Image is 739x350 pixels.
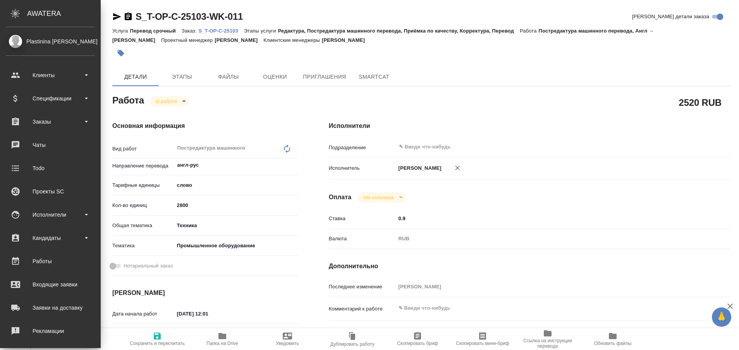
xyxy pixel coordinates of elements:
div: Исполнители [6,209,95,221]
button: Папка на Drive [190,328,255,350]
div: Промышленное оборудование [174,239,298,252]
span: Этапы [163,72,201,82]
div: В работе [150,96,189,107]
h4: Основная информация [112,121,298,131]
p: Кол-во единиц [112,202,174,209]
a: Входящие заявки [2,275,99,294]
div: Работы [6,255,95,267]
p: Ставка [329,215,396,222]
a: Работы [2,252,99,271]
button: Скопировать ссылку для ЯМессенджера [112,12,122,21]
div: Plastinina [PERSON_NAME] [6,37,95,46]
input: ✎ Введи что-нибудь [174,308,242,319]
h4: Исполнители [329,121,730,131]
h4: Оплата [329,193,352,202]
button: Open [693,146,694,148]
span: Сохранить и пересчитать [130,341,185,346]
p: Тарифные единицы [112,181,174,189]
button: Сохранить и пересчитать [125,328,190,350]
div: Чаты [6,139,95,151]
span: Детали [117,72,154,82]
span: Скопировать мини-бриф [456,341,509,346]
div: Техника [174,219,298,232]
span: Обновить файлы [594,341,632,346]
div: Заказы [6,116,95,128]
a: Проекты SC [2,182,99,201]
p: Перевод срочный [130,28,182,34]
button: Удалить исполнителя [449,159,466,176]
div: Кандидаты [6,232,95,244]
span: Приглашения [303,72,346,82]
h2: Работа [112,93,144,107]
div: Спецификации [6,93,95,104]
input: ✎ Введи что-нибудь [174,200,298,211]
button: Добавить тэг [112,45,129,62]
button: Скопировать ссылку [124,12,133,21]
span: Папка на Drive [206,341,238,346]
button: В работе [154,98,179,105]
input: Пустое поле [396,281,697,292]
p: Валюта [329,235,396,243]
p: Общая тематика [112,222,174,229]
p: Подразделение [329,144,396,152]
span: Дублировать работу [330,341,375,347]
p: [PERSON_NAME] [322,37,371,43]
button: Open [294,164,295,166]
button: Уведомить [255,328,320,350]
p: Комментарий к работе [329,305,396,313]
p: S_T-OP-C-25103 [198,28,244,34]
p: Проектный менеджер [161,37,215,43]
div: Проекты SC [6,186,95,197]
div: Рекламации [6,325,95,337]
p: Работа [520,28,539,34]
span: SmartCat [356,72,393,82]
input: ✎ Введи что-нибудь [398,142,669,152]
span: 🙏 [715,309,728,325]
button: Дублировать работу [320,328,385,350]
a: Рекламации [2,321,99,341]
p: Редактура, Постредактура машинного перевода, Приёмка по качеству, Корректура, Перевод [278,28,520,34]
p: Тематика [112,242,174,250]
h4: Дополнительно [329,262,730,271]
span: [PERSON_NAME] детали заказа [632,13,709,21]
button: Ссылка на инструкции перевода [515,328,580,350]
p: Услуга [112,28,130,34]
div: RUB [396,232,697,245]
span: Файлы [210,72,247,82]
p: Последнее изменение [329,283,396,291]
p: Вид работ [112,145,174,153]
p: Клиентские менеджеры [263,37,322,43]
a: S_T-OP-C-25103 [198,27,244,34]
a: Чаты [2,135,99,155]
span: Скопировать бриф [397,341,438,346]
h2: 2520 RUB [679,96,722,109]
span: Нотариальный заказ [124,262,173,270]
div: Клиенты [6,69,95,81]
p: Направление перевода [112,162,174,170]
p: [PERSON_NAME] [396,164,442,172]
p: Исполнитель [329,164,396,172]
span: Уведомить [276,341,299,346]
a: Заявки на доставку [2,298,99,317]
a: S_T-OP-C-25103-WK-011 [136,11,243,22]
input: ✎ Введи что-нибудь [396,213,697,224]
button: 🙏 [712,307,731,327]
div: В работе [357,192,405,203]
a: Todo [2,159,99,178]
h4: [PERSON_NAME] [112,288,298,298]
span: Оценки [256,72,294,82]
p: [PERSON_NAME] [215,37,263,43]
button: Скопировать мини-бриф [450,328,515,350]
span: Ссылка на инструкции перевода [520,338,576,349]
p: Дата начала работ [112,310,174,318]
p: Заказ: [182,28,198,34]
p: Этапы услуги [244,28,278,34]
button: Не оплачена [361,194,396,201]
div: Заявки на доставку [6,302,95,314]
button: Скопировать бриф [385,328,450,350]
div: AWATERA [27,6,101,21]
div: Входящие заявки [6,279,95,290]
button: Обновить файлы [580,328,645,350]
div: Todo [6,162,95,174]
div: слово [174,179,298,192]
